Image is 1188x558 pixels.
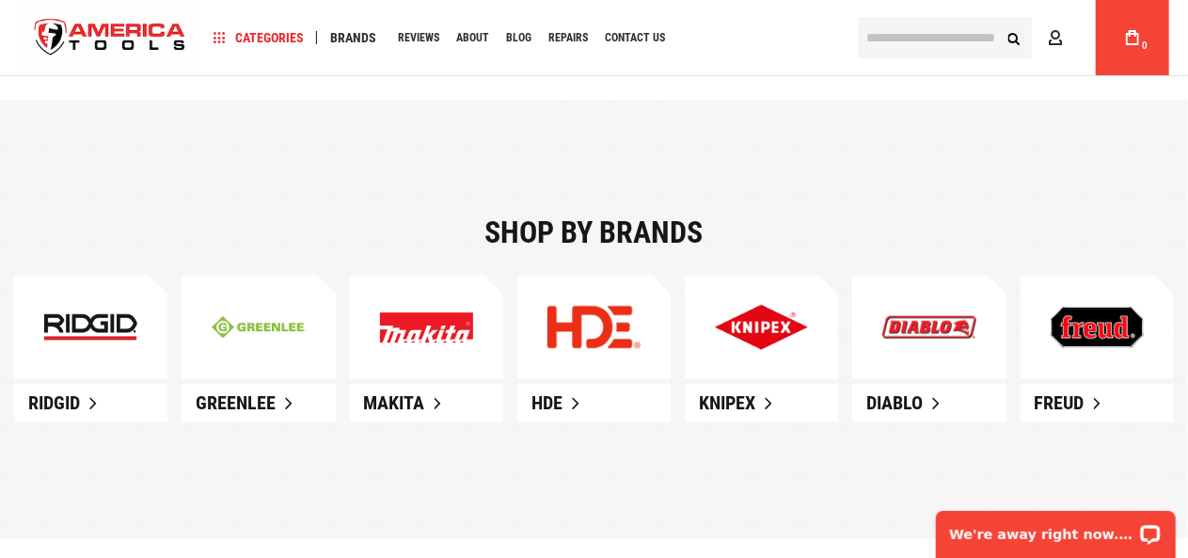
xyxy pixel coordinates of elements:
a: Knipex [685,384,838,422]
a: Repairs [540,25,596,51]
span: Makita [364,391,425,414]
a: Blog [498,25,540,51]
span: 0 [1142,40,1148,51]
a: Explore Our New Products [1021,276,1174,379]
a: Reviews [389,25,448,51]
span: Brands [330,31,376,44]
a: Ridgid [14,384,167,422]
a: store logo [19,3,201,73]
span: Blog [506,32,531,43]
button: Search [996,20,1032,56]
img: Explore Our New Products [882,316,975,339]
a: Contact Us [596,25,673,51]
img: Explore Our New Products [380,312,473,343]
span: Greenlee [196,391,276,414]
img: America Tools [19,3,201,73]
img: Explore Our New Products [715,305,808,350]
span: Diablo [866,391,923,414]
span: Reviews [398,32,439,43]
a: Greenlee [182,384,335,422]
span: About [456,32,489,43]
a: Brands [322,25,385,51]
span: HDE [531,391,562,414]
a: Categories [205,25,312,51]
img: greenline-mobile.jpg [212,316,305,339]
img: ridgid-mobile.jpg [44,314,137,341]
a: HDE [517,384,671,422]
span: Ridgid [28,391,80,414]
iframe: LiveChat chat widget [924,499,1188,558]
img: Explore Our New Products [1051,307,1144,348]
a: Diablo [852,384,1006,422]
img: Explore Our New Products [547,306,641,349]
span: Categories [214,31,304,44]
a: Explore Our New Products [350,276,503,379]
span: Freud [1035,391,1085,414]
a: Freud [1021,384,1174,422]
span: Contact Us [605,32,665,43]
a: Explore Our New Products [685,276,838,379]
span: Repairs [548,32,588,43]
a: About [448,25,498,51]
span: Knipex [699,391,755,414]
a: Makita [350,384,503,422]
a: Explore Our New Products [852,276,1006,379]
a: Explore Our New Products [517,276,671,379]
div: Shop by brands [14,217,1174,247]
